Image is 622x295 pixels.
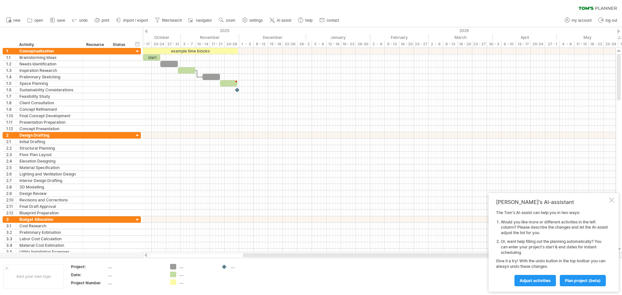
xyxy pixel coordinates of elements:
div: Floor Plan Layout [19,152,80,158]
div: Design Drafting [19,132,80,138]
div: 3.1 [6,223,16,229]
li: Would you like more or different activities in the left column? Please describe the changes and l... [501,220,608,236]
div: 1.4 [6,74,16,80]
div: 2.5 [6,165,16,171]
div: .... [108,264,162,269]
div: Labor Cost Calculation [19,236,80,242]
div: 3.4 [6,242,16,248]
div: 3.2 [6,229,16,235]
div: 27 - 1 [545,41,560,48]
div: Project: [71,264,107,269]
div: 3.3 [6,236,16,242]
div: Revisions and Corrections [19,197,80,203]
div: 1 [6,48,16,54]
div: November 2025 [181,34,239,41]
div: [PERSON_NAME]'s AI-assistant [496,199,608,205]
div: 1.3 [6,67,16,74]
div: January 2026 [306,34,370,41]
div: October 2025 [114,34,181,41]
div: 1.7 [6,93,16,99]
div: 11 - 15 [574,41,589,48]
div: Presentation Preparation [19,119,80,125]
div: Utility Installation Expenses [19,249,80,255]
div: 20-24 [152,41,166,48]
a: import / export [114,16,150,25]
a: help [296,16,315,25]
div: Lighting and Ventilation Design [19,171,80,177]
div: 3 [6,216,16,222]
span: Adjust activities [520,278,551,283]
div: 1.9 [6,106,16,112]
div: Final Concept Development [19,113,80,119]
div: 2 - 6 [370,41,385,48]
div: 2.3 [6,152,16,158]
div: 1.2 [6,61,16,67]
div: Concept Refinement [19,106,80,112]
div: 1.1 [6,54,16,61]
a: contact [318,16,341,25]
div: 3D Modelling [19,184,80,190]
div: 20-24 [531,41,545,48]
div: May 2026 [557,34,618,41]
div: Feasibility Study [19,93,80,99]
div: Material Cost Estimation [19,242,80,248]
div: 10 - 14 [195,41,210,48]
div: 18 - 22 [589,41,604,48]
span: AI assist [277,18,291,23]
div: 1.5 [6,80,16,86]
div: 3.5 [6,249,16,255]
span: import / export [123,18,148,23]
div: 2.9 [6,190,16,197]
div: 2.7 [6,177,16,184]
span: log out [605,18,617,23]
div: 2 - 6 [429,41,443,48]
div: Blueprint Preparation [19,210,80,216]
div: 1.12 [6,126,16,132]
a: save [48,16,67,25]
div: Design Review [19,190,80,197]
div: 5 - 9 [312,41,327,48]
a: open [26,16,45,25]
div: 1.6 [6,87,16,93]
div: Client Consultation [19,100,80,106]
div: 13 - 17 [516,41,531,48]
span: open [34,18,43,23]
span: my account [572,18,592,23]
div: 2.4 [6,158,16,164]
a: Adjust activities [514,275,556,286]
div: Status [113,41,127,48]
div: Initial Drafting [19,139,80,145]
div: 9 - 13 [385,41,399,48]
div: 30 - 3 [487,41,501,48]
div: 17 - 21 [210,41,225,48]
div: 2.2 [6,145,16,151]
div: 1 - 5 [239,41,254,48]
div: 3 - 7 [181,41,195,48]
div: Interior Design Drafting [19,177,80,184]
div: 2.10 [6,197,16,203]
div: Space Planning [19,80,80,86]
div: 4 - 8 [560,41,574,48]
a: zoom [217,16,237,25]
div: Concept Presentation [19,126,80,132]
div: 13 - 17 [137,41,152,48]
div: Activity [19,41,79,48]
div: 2.6 [6,171,16,177]
div: Final Draft Approval [19,203,80,210]
a: log out [597,16,619,25]
div: Needs Identification [19,61,80,67]
a: undo [70,16,90,25]
li: Or, want help filling out the planning automatically? You can enter your project's start & end da... [501,239,608,255]
span: filter/search [162,18,182,23]
div: Cost Research [19,223,80,229]
div: .... [231,264,266,269]
div: Resource [86,41,106,48]
span: zoom [226,18,235,23]
span: help [305,18,313,23]
div: Sustainability Considerations [19,87,80,93]
div: 26-30 [356,41,370,48]
span: settings [249,18,263,23]
div: 8 - 12 [254,41,268,48]
div: Elevation Designing [19,158,80,164]
span: undo [79,18,88,23]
